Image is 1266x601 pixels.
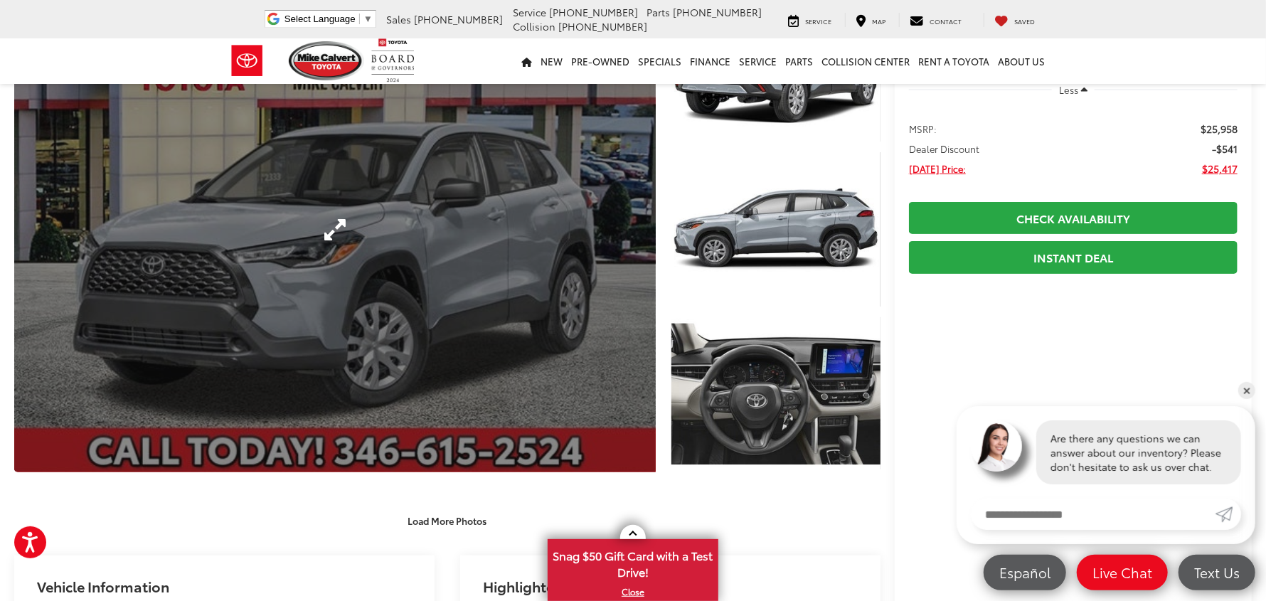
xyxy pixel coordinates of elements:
span: [DATE] Price: [909,161,966,176]
a: Contact [899,13,972,27]
h2: Vehicle Information [37,578,169,594]
span: Select Language [284,14,356,24]
a: Finance [686,38,735,84]
span: Contact [930,16,962,26]
button: Less [1052,77,1095,102]
a: Select Language​ [284,14,373,24]
a: New [536,38,567,84]
a: Specials [634,38,686,84]
span: $25,417 [1202,161,1238,176]
div: Are there any questions we can answer about our inventory? Please don't hesitate to ask us over c... [1036,420,1241,484]
button: Load More Photos [398,509,497,533]
a: Live Chat [1077,555,1168,590]
a: Service [735,38,781,84]
img: Toyota [220,38,274,84]
a: Expand Photo 3 [671,316,881,472]
a: Parts [781,38,817,84]
a: Español [984,555,1066,590]
a: Collision Center [817,38,914,84]
span: Sales [386,12,411,26]
span: Collision [513,19,555,33]
span: Less [1059,83,1078,96]
a: About Us [994,38,1049,84]
span: Dealer Discount [909,142,979,156]
span: $25,958 [1201,122,1238,136]
h2: Highlighted Features [484,578,625,594]
input: Enter your message [971,499,1216,530]
span: [PHONE_NUMBER] [414,12,503,26]
a: Rent a Toyota [914,38,994,84]
a: Text Us [1179,555,1255,590]
span: [PHONE_NUMBER] [673,5,762,19]
span: [PHONE_NUMBER] [549,5,638,19]
a: Check Availability [909,202,1238,234]
span: Saved [1014,16,1035,26]
a: My Saved Vehicles [984,13,1046,27]
span: Español [992,563,1058,581]
span: Snag $50 Gift Card with a Test Drive! [549,541,717,584]
span: Service [513,5,546,19]
a: Service [777,13,842,27]
a: Instant Deal [909,241,1238,273]
span: -$541 [1212,142,1238,156]
a: Map [845,13,896,27]
a: Home [517,38,536,84]
span: Map [872,16,885,26]
span: Live Chat [1085,563,1159,581]
a: Pre-Owned [567,38,634,84]
span: ▼ [363,14,373,24]
span: ​ [359,14,360,24]
img: 2025 Toyota Corolla Cross L [669,149,883,309]
a: Submit [1216,499,1241,530]
img: Mike Calvert Toyota [289,41,364,80]
span: Text Us [1187,563,1247,581]
span: Parts [647,5,670,19]
span: Service [805,16,831,26]
img: Agent profile photo [971,420,1022,472]
span: MSRP: [909,122,937,136]
a: Expand Photo 2 [671,151,881,307]
img: 2025 Toyota Corolla Cross L [669,314,883,474]
span: [PHONE_NUMBER] [558,19,647,33]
